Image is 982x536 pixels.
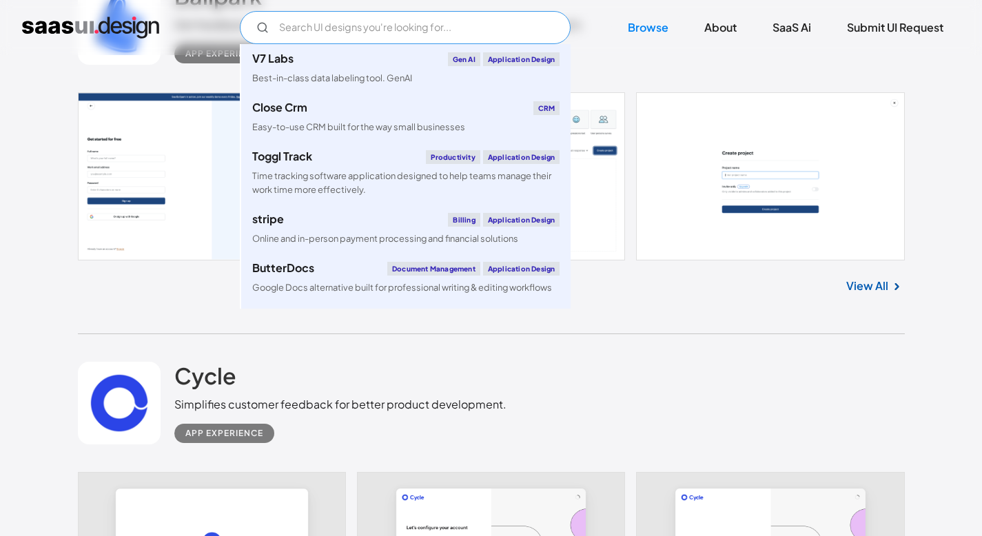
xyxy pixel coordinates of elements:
[483,150,560,164] div: Application Design
[240,11,571,44] input: Search UI designs you're looking for...
[483,213,560,227] div: Application Design
[688,12,753,43] a: About
[252,151,312,162] div: Toggl Track
[252,53,294,64] div: V7 Labs
[241,302,571,364] a: klaviyoEmail MarketingApplication DesignCreate personalised customer experiences across email, SM...
[22,17,159,39] a: home
[241,205,571,254] a: stripeBillingApplication DesignOnline and in-person payment processing and financial solutions
[241,44,571,93] a: V7 LabsGen AIApplication DesignBest-in-class data labeling tool. GenAI
[448,52,480,66] div: Gen AI
[483,262,560,276] div: Application Design
[830,12,960,43] a: Submit UI Request
[756,12,828,43] a: SaaS Ai
[483,52,560,66] div: Application Design
[240,11,571,44] form: Email Form
[252,72,412,85] div: Best-in-class data labeling tool. GenAI
[252,232,518,245] div: Online and in-person payment processing and financial solutions
[174,396,507,413] div: Simplifies customer feedback for better product development.
[252,169,560,196] div: Time tracking software application designed to help teams manage their work time more effectively.
[252,281,552,294] div: Google Docs alternative built for professional writing & editing workflows
[426,150,480,164] div: Productivity
[387,262,480,276] div: Document Management
[241,254,571,302] a: ButterDocsDocument ManagementApplication DesignGoogle Docs alternative built for professional wri...
[241,142,571,204] a: Toggl TrackProductivityApplication DesignTime tracking software application designed to help team...
[174,362,236,396] a: Cycle
[252,262,314,274] div: ButterDocs
[252,121,465,134] div: Easy-to-use CRM built for the way small businesses
[252,214,284,225] div: stripe
[174,362,236,389] h2: Cycle
[611,12,685,43] a: Browse
[448,213,480,227] div: Billing
[241,93,571,142] a: Close CrmCRMEasy-to-use CRM built for the way small businesses
[533,101,560,115] div: CRM
[252,102,307,113] div: Close Crm
[846,278,888,294] a: View All
[185,425,263,442] div: App Experience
